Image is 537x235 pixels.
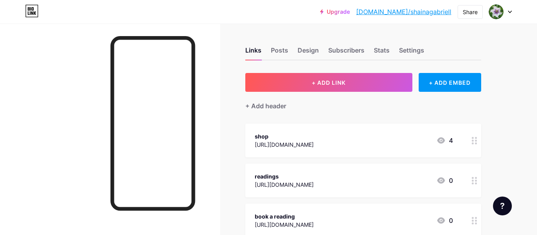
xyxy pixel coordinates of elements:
[245,101,286,111] div: + Add header
[436,216,453,225] div: 0
[255,220,314,229] div: [URL][DOMAIN_NAME]
[356,7,451,16] a: [DOMAIN_NAME]/shainagabriell
[312,79,346,86] span: + ADD LINK
[436,176,453,185] div: 0
[463,8,478,16] div: Share
[320,9,350,15] a: Upgrade
[245,46,261,60] div: Links
[419,73,481,92] div: + ADD EMBED
[374,46,390,60] div: Stats
[328,46,364,60] div: Subscribers
[436,136,453,145] div: 4
[255,180,314,189] div: [URL][DOMAIN_NAME]
[245,73,412,92] button: + ADD LINK
[255,212,314,220] div: book a reading
[399,46,424,60] div: Settings
[298,46,319,60] div: Design
[271,46,288,60] div: Posts
[255,140,314,149] div: [URL][DOMAIN_NAME]
[255,132,314,140] div: shop
[255,172,314,180] div: readings
[489,4,504,19] img: shainagabriell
